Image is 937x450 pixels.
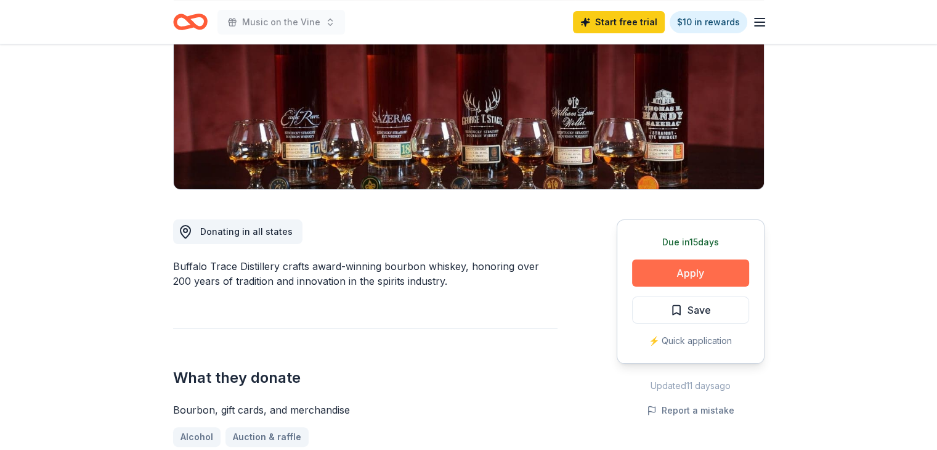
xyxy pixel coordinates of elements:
[173,427,221,447] a: Alcohol
[617,378,765,393] div: Updated 11 days ago
[217,10,345,35] button: Music on the Vine
[647,403,734,418] button: Report a mistake
[173,368,558,388] h2: What they donate
[632,333,749,348] div: ⚡️ Quick application
[632,260,749,287] button: Apply
[173,259,558,288] div: Buffalo Trace Distillery crafts award-winning bourbon whiskey, honoring over 200 years of traditi...
[173,403,558,417] div: Bourbon, gift cards, and merchandise
[573,11,665,33] a: Start free trial
[242,15,320,30] span: Music on the Vine
[200,226,293,237] span: Donating in all states
[173,7,208,36] a: Home
[688,302,711,318] span: Save
[225,427,309,447] a: Auction & raffle
[670,11,747,33] a: $10 in rewards
[632,297,749,324] button: Save
[632,235,749,250] div: Due in 15 days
